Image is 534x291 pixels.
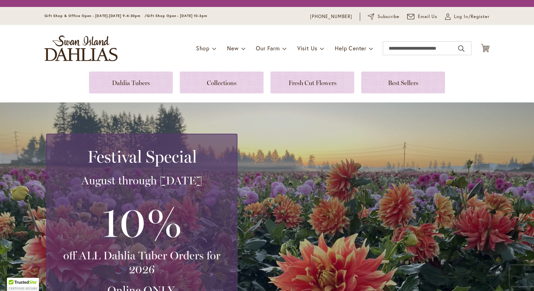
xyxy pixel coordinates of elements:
span: Log In/Register [454,13,489,20]
span: Gift Shop & Office Open - [DATE]-[DATE] 9-4:30pm / [44,14,147,18]
a: Log In/Register [445,13,489,20]
a: Email Us [407,13,438,20]
span: Our Farm [256,44,280,52]
a: store logo [44,35,118,61]
span: Email Us [418,13,438,20]
h2: Festival Special [55,147,228,166]
h3: off ALL Dahlia Tuber Orders for 2026 [55,249,228,276]
span: Help Center [335,44,366,52]
a: [PHONE_NUMBER] [310,13,352,20]
div: TrustedSite Certified [7,278,39,291]
h3: August through [DATE] [55,174,228,188]
span: Shop [196,44,210,52]
h3: 10% [55,194,228,249]
span: Visit Us [297,44,317,52]
span: Gift Shop Open - [DATE] 10-3pm [147,14,207,18]
a: Subscribe [368,13,399,20]
span: Subscribe [378,13,399,20]
span: New [227,44,238,52]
